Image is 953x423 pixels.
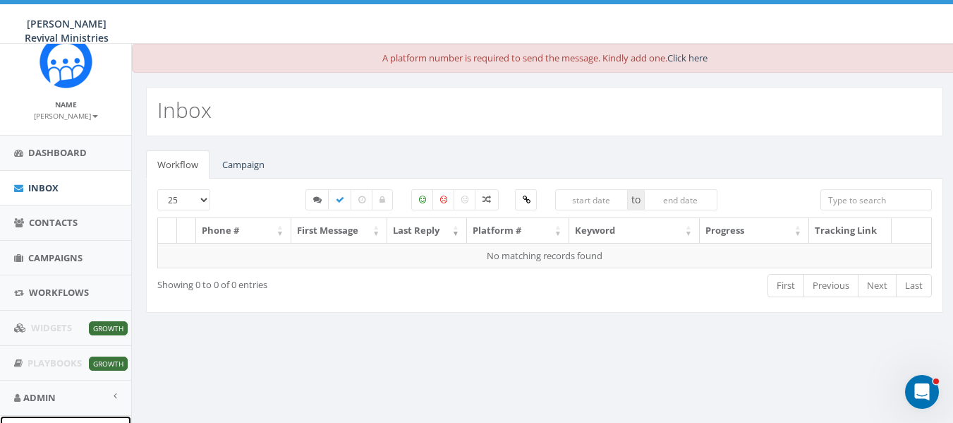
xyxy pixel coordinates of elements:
[432,189,455,210] label: Negative
[11,66,271,108] div: Anthony says…
[667,52,708,64] a: Click here
[569,218,700,243] th: Keyword: activate to sort column ascending
[136,74,260,88] div: I understand. Thank you.
[25,17,109,44] span: [PERSON_NAME] Revival Ministries
[211,150,276,179] a: Campaign
[905,375,939,409] iframe: Intercom live chat
[34,111,98,121] small: [PERSON_NAME]
[26,242,194,259] div: Rate your conversation
[23,117,220,172] div: You're very welcome! If you have any more questions or need further assistance, just let me know....
[28,146,87,159] span: Dashboard
[515,189,537,210] label: Clicked
[896,274,932,297] a: Last
[196,218,291,243] th: Phone #: activate to sort column ascending
[89,357,128,371] span: Growth
[55,100,77,109] small: Name
[809,218,892,243] th: Tracking Link
[803,274,858,297] a: Previous
[11,108,271,181] div: RallyBot says…
[67,315,78,326] button: Upload attachment
[767,274,804,297] a: First
[44,315,56,326] button: Gif picker
[100,269,120,289] span: OK
[387,218,467,243] th: Last Reply: activate to sort column ascending
[12,285,270,309] textarea: Message…
[411,189,434,210] label: Positive
[67,269,87,289] span: Bad
[328,189,352,210] label: Completed
[157,273,468,292] div: Showing 0 to 0 of 0 entries
[221,6,248,32] button: Home
[242,309,265,332] button: Send a message…
[166,269,186,289] span: Amazing
[820,189,932,210] input: Type to search
[89,321,128,335] span: Growth
[23,190,220,218] div: Help RallyBot understand how they’re doing:
[11,181,271,227] div: RallyBot says…
[22,315,33,326] button: Emoji picker
[40,35,92,88] img: Rally_Corp_Icon.png
[9,6,36,32] button: go back
[11,181,231,226] div: Help RallyBot understand how they’re doing:
[11,108,231,180] div: You're very welcome! If you have any more questions or need further assistance, just let me know....
[133,269,153,289] span: Great
[23,391,56,404] span: Admin
[68,13,115,24] h1: RallyBot
[125,66,271,97] div: I understand. Thank you.
[351,189,373,210] label: Expired
[700,218,809,243] th: Progress: activate to sort column ascending
[454,189,476,210] label: Neutral
[475,189,499,210] label: Mixed
[372,189,393,210] label: Closed
[291,218,387,243] th: First Message: activate to sort column ascending
[29,216,78,229] span: Contacts
[146,150,210,179] a: Workflow
[305,189,329,210] label: Started
[29,286,89,299] span: Workflows
[555,189,629,210] input: start date
[628,189,644,210] span: to
[248,6,273,31] div: Close
[858,274,897,297] a: Next
[467,218,569,243] th: Platform #: activate to sort column ascending
[11,227,271,328] div: RallyBot says…
[34,269,54,289] span: Terrible
[644,189,717,210] input: end date
[34,109,98,121] a: [PERSON_NAME]
[40,8,63,30] img: Profile image for RallyBot
[158,243,932,268] td: No matching records found
[28,251,83,264] span: Campaigns
[28,181,59,194] span: Inbox
[157,98,212,121] h2: Inbox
